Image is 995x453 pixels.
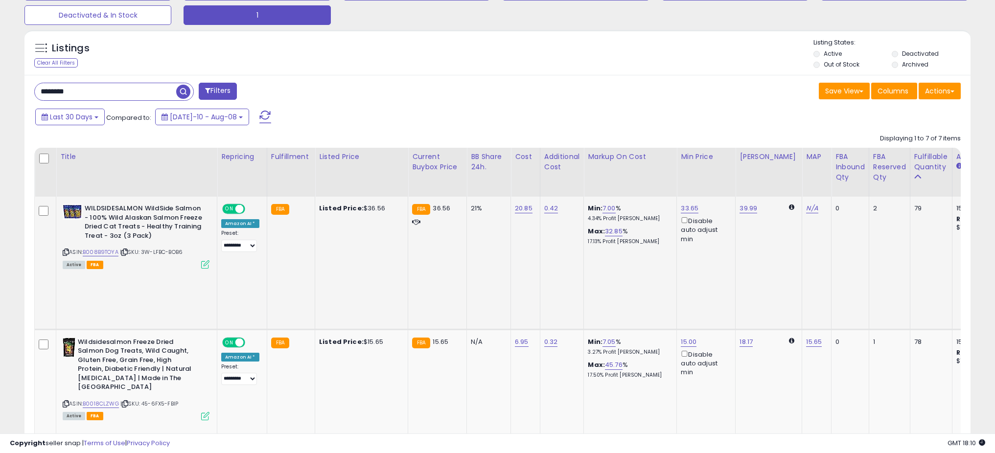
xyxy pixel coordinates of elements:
[221,363,259,385] div: Preset:
[824,60,859,68] label: Out of Stock
[588,238,669,245] p: 17.13% Profit [PERSON_NAME]
[588,337,602,346] b: Min:
[471,338,503,346] div: N/A
[63,204,209,268] div: ASIN:
[319,204,400,213] div: $36.56
[319,338,400,346] div: $15.65
[588,338,669,356] div: %
[914,152,948,172] div: Fulfillable Quantity
[35,109,105,125] button: Last 30 Days
[588,349,669,356] p: 3.27% Profit [PERSON_NAME]
[515,337,529,347] a: 6.95
[84,438,125,448] a: Terms of Use
[319,337,364,346] b: Listed Price:
[471,204,503,213] div: 21%
[914,204,945,213] div: 79
[87,261,103,269] span: FBA
[914,338,945,346] div: 78
[433,337,448,346] span: 15.65
[433,204,450,213] span: 36.56
[271,204,289,215] small: FBA
[681,337,696,347] a: 15.00
[588,361,669,379] div: %
[63,204,82,220] img: 51+r6cuKYnL._SL40_.jpg
[412,204,430,215] small: FBA
[271,152,311,162] div: Fulfillment
[605,226,623,236] a: 32.85
[813,38,971,47] p: Listing States:
[873,204,902,213] div: 2
[824,49,842,58] label: Active
[60,152,213,162] div: Title
[515,152,536,162] div: Cost
[873,152,906,182] div: FBA Reserved Qty
[120,400,178,408] span: | SKU: 45-6FX5-FBIP
[602,337,616,347] a: 7.05
[835,338,861,346] div: 0
[605,360,623,370] a: 45.76
[819,83,870,99] button: Save View
[184,5,330,25] button: 1
[588,227,669,245] div: %
[319,152,404,162] div: Listed Price
[588,215,669,222] p: 4.34% Profit [PERSON_NAME]
[835,152,865,182] div: FBA inbound Qty
[83,248,118,256] a: B008B9TOYA
[584,148,677,197] th: The percentage added to the cost of goods (COGS) that forms the calculator for Min & Max prices.
[681,152,731,162] div: Min Price
[919,83,961,99] button: Actions
[806,337,822,347] a: 15.65
[155,109,249,125] button: [DATE]-10 - Aug-08
[740,152,798,162] div: [PERSON_NAME]
[87,412,103,420] span: FBA
[271,338,289,348] small: FBA
[223,205,235,213] span: ON
[873,338,902,346] div: 1
[544,337,558,347] a: 0.32
[34,58,78,68] div: Clear All Filters
[63,338,209,419] div: ASIN:
[10,438,46,448] strong: Copyright
[24,5,171,25] button: Deactivated & In Stock
[63,412,85,420] span: All listings currently available for purchase on Amazon
[127,438,170,448] a: Privacy Policy
[835,204,861,213] div: 0
[740,204,757,213] a: 39.99
[50,112,93,122] span: Last 30 Days
[871,83,917,99] button: Columns
[170,112,237,122] span: [DATE]-10 - Aug-08
[588,372,669,379] p: 17.50% Profit [PERSON_NAME]
[221,353,259,362] div: Amazon AI *
[83,400,119,408] a: B0018CLZWG
[806,204,818,213] a: N/A
[221,219,259,228] div: Amazon AI *
[588,204,669,222] div: %
[85,204,204,243] b: WILDSIDESALMON WildSide Salmon - 100% Wild Alaskan Salmon Freeze Dried Cat Treats - Healthy Train...
[52,42,90,55] h5: Listings
[806,152,827,162] div: MAP
[244,338,259,346] span: OFF
[681,349,728,377] div: Disable auto adjust min
[120,248,183,256] span: | SKU: 3W-LFBC-BOB6
[412,152,463,172] div: Current Buybox Price
[515,204,532,213] a: 20.85
[544,204,558,213] a: 0.42
[681,215,728,244] div: Disable auto adjust min
[106,113,151,122] span: Compared to:
[902,60,928,68] label: Archived
[902,49,939,58] label: Deactivated
[221,230,259,252] div: Preset:
[63,261,85,269] span: All listings currently available for purchase on Amazon
[948,438,985,448] span: 2025-09-8 18:10 GMT
[588,226,605,236] b: Max:
[412,338,430,348] small: FBA
[878,86,908,96] span: Columns
[319,204,364,213] b: Listed Price:
[10,439,170,448] div: seller snap | |
[681,204,698,213] a: 33.65
[740,337,753,347] a: 18.17
[602,204,616,213] a: 7.00
[199,83,237,100] button: Filters
[221,152,263,162] div: Repricing
[588,360,605,369] b: Max:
